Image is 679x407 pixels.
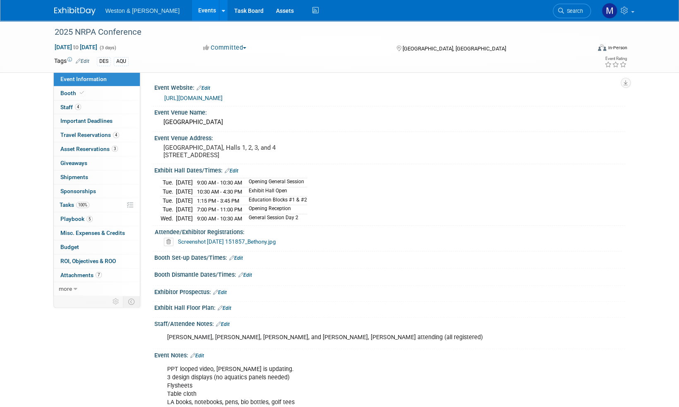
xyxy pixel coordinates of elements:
[112,146,118,152] span: 3
[164,95,223,101] a: [URL][DOMAIN_NAME]
[60,174,88,180] span: Shipments
[176,187,193,196] td: [DATE]
[60,146,118,152] span: Asset Reservations
[238,272,252,278] a: Edit
[54,240,140,254] a: Budget
[154,268,625,279] div: Booth Dismantle Dates/Times:
[607,45,627,51] div: In-Person
[176,196,193,205] td: [DATE]
[54,57,89,66] td: Tags
[218,305,231,311] a: Edit
[244,178,307,187] td: Opening General Session
[59,285,72,292] span: more
[154,318,625,328] div: Staff/Attendee Notes:
[54,268,140,282] a: Attachments7
[54,43,98,51] span: [DATE] [DATE]
[197,206,242,213] span: 7:00 PM - 11:00 PM
[54,7,96,15] img: ExhibitDay
[80,91,84,95] i: Booth reservation complete
[54,282,140,296] a: more
[213,290,227,295] a: Edit
[244,187,307,196] td: Exhibit Hall Open
[225,168,238,174] a: Edit
[114,57,129,66] div: AQU
[161,196,176,205] td: Tue.
[161,178,176,187] td: Tue.
[190,353,204,359] a: Edit
[54,86,140,100] a: Booth
[564,8,583,14] span: Search
[176,178,193,187] td: [DATE]
[197,215,242,222] span: 9:00 AM - 10:30 AM
[60,272,102,278] span: Attachments
[60,230,125,236] span: Misc. Expenses & Credits
[54,72,140,86] a: Event Information
[54,101,140,114] a: Staff4
[197,85,210,91] a: Edit
[52,25,578,40] div: 2025 NRPA Conference
[161,116,619,129] div: [GEOGRAPHIC_DATA]
[72,44,80,50] span: to
[54,128,140,142] a: Travel Reservations4
[123,296,140,307] td: Toggle Event Tabs
[60,244,79,250] span: Budget
[75,104,81,110] span: 4
[60,215,93,222] span: Playbook
[602,3,617,19] img: Mary Ann Trujillo
[113,132,119,138] span: 4
[244,196,307,205] td: Education Blocks #1 & #2
[154,81,625,92] div: Event Website:
[178,238,276,245] a: Screenshot [DATE] 151857_Bethony.jpg
[60,132,119,138] span: Travel Reservations
[598,44,606,51] img: Format-Inperson.png
[54,156,140,170] a: Giveaways
[109,296,123,307] td: Personalize Event Tab Strip
[54,254,140,268] a: ROI, Objectives & ROO
[60,104,81,110] span: Staff
[54,212,140,226] a: Playbook5
[154,349,625,360] div: Event Notes:
[542,43,627,55] div: Event Format
[197,180,242,186] span: 9:00 AM - 10:30 AM
[154,106,625,117] div: Event Venue Name:
[155,226,621,236] div: Attendee/Exhibitor Registrations:
[154,302,625,312] div: Exhibit Hall Floor Plan:
[60,160,87,166] span: Giveaways
[197,198,239,204] span: 1:15 PM - 3:45 PM
[54,198,140,212] a: Tasks100%
[60,90,86,96] span: Booth
[200,43,250,52] button: Committed
[99,45,116,50] span: (3 days)
[96,272,102,278] span: 7
[76,202,89,208] span: 100%
[229,255,243,261] a: Edit
[161,187,176,196] td: Tue.
[54,184,140,198] a: Sponsorships
[154,132,625,142] div: Event Venue Address:
[154,251,625,262] div: Booth Set-up Dates/Times:
[154,164,625,175] div: Exhibit Hall Dates/Times:
[161,214,176,223] td: Wed.
[161,205,176,214] td: Tue.
[176,205,193,214] td: [DATE]
[54,226,140,240] a: Misc. Expenses & Credits
[553,4,591,18] a: Search
[60,76,107,82] span: Event Information
[403,45,506,52] span: [GEOGRAPHIC_DATA], [GEOGRAPHIC_DATA]
[216,321,230,327] a: Edit
[60,188,96,194] span: Sponsorships
[244,205,307,214] td: Opening Reception
[197,189,242,195] span: 10:30 AM - 4:30 PM
[86,216,93,222] span: 5
[60,258,116,264] span: ROI, Objectives & ROO
[154,286,625,297] div: Exhibitor Prospectus:
[163,144,341,159] pre: [GEOGRAPHIC_DATA], Halls 1, 2, 3, and 4 [STREET_ADDRESS]
[54,142,140,156] a: Asset Reservations3
[54,114,140,128] a: Important Deadlines
[176,214,193,223] td: [DATE]
[164,239,177,245] a: Delete attachment?
[244,214,307,223] td: General Session Day 2
[604,57,626,61] div: Event Rating
[60,201,89,208] span: Tasks
[54,170,140,184] a: Shipments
